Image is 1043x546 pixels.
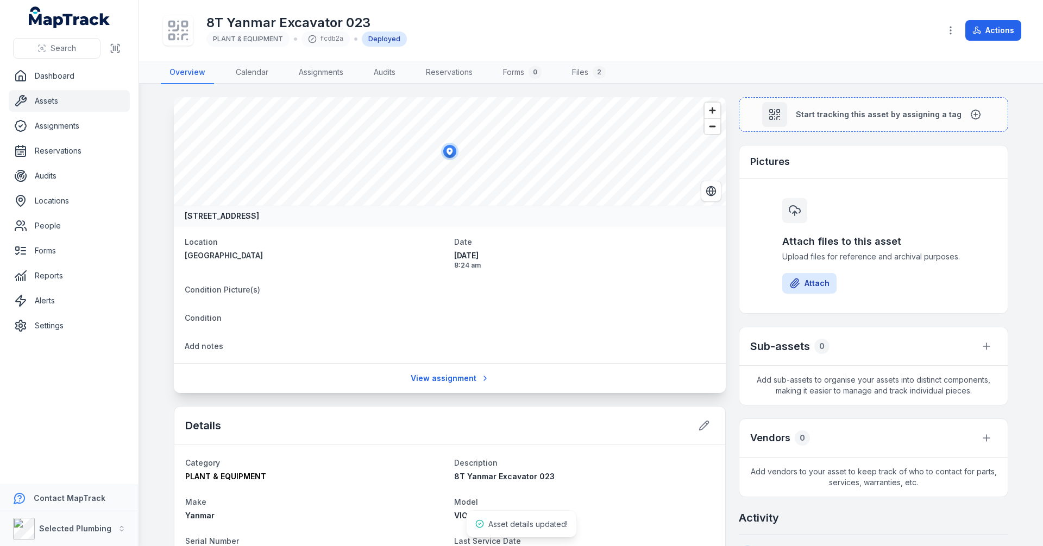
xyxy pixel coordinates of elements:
h3: Attach files to this asset [782,234,965,249]
a: Overview [161,61,214,84]
div: 0 [529,66,542,79]
span: Model [454,497,478,506]
span: Last Service Date [454,536,521,545]
span: Add sub-assets to organise your assets into distinct components, making it easier to manage and t... [739,366,1008,405]
span: PLANT & EQUIPMENT [185,472,266,481]
h1: 8T Yanmar Excavator 023 [206,14,407,31]
span: VIO80-1 [454,511,486,520]
div: fcdb2a [301,31,350,47]
button: Search [13,38,100,59]
span: Asset details updated! [488,519,568,529]
button: Zoom in [705,103,720,118]
span: [GEOGRAPHIC_DATA] [185,251,263,260]
a: Settings [9,315,130,337]
span: Date [454,237,472,246]
a: [GEOGRAPHIC_DATA] [185,250,445,261]
a: Reservations [417,61,481,84]
span: 8:24 am [454,261,715,270]
span: Yanmar [185,511,215,520]
a: Files2 [563,61,614,84]
a: Assets [9,90,130,112]
a: MapTrack [29,7,110,28]
a: View assignment [404,368,497,389]
h3: Vendors [750,430,790,446]
strong: Contact MapTrack [34,493,105,503]
button: Actions [965,20,1021,41]
canvas: Map [174,97,726,206]
span: [DATE] [454,250,715,261]
h3: Pictures [750,154,790,169]
div: 2 [593,66,606,79]
span: Condition Picture(s) [185,285,260,294]
h2: Sub-assets [750,339,810,354]
a: Dashboard [9,65,130,87]
a: Forms [9,240,130,262]
span: Add vendors to your asset to keep track of who to contact for parts, services, warranties, etc. [739,458,1008,497]
a: Audits [365,61,404,84]
span: Location [185,237,218,246]
span: Description [454,458,498,467]
span: PLANT & EQUIPMENT [213,35,283,43]
span: Make [185,497,206,506]
button: Switch to Satellite View [701,181,721,201]
a: Forms0 [494,61,550,84]
div: 0 [795,430,810,446]
h2: Activity [739,510,779,525]
a: Reservations [9,140,130,162]
a: Calendar [227,61,277,84]
span: Upload files for reference and archival purposes. [782,251,965,262]
span: Serial Number [185,536,239,545]
span: Search [51,43,76,54]
span: Add notes [185,341,223,351]
a: Assignments [9,115,130,137]
time: 5/30/2025, 8:24:15 AM [454,250,715,270]
a: Locations [9,190,130,212]
a: People [9,215,130,237]
button: Attach [782,273,837,294]
div: Deployed [362,31,407,47]
button: Start tracking this asset by assigning a tag [739,97,1008,132]
a: Assignments [290,61,352,84]
span: Start tracking this asset by assigning a tag [796,109,962,120]
button: Zoom out [705,118,720,134]
span: Condition [185,313,222,322]
span: Category [185,458,220,467]
div: 0 [814,339,830,354]
span: 8T Yanmar Excavator 023 [454,472,555,481]
a: Audits [9,165,130,187]
h2: Details [185,418,221,433]
strong: Selected Plumbing [39,524,111,533]
a: Alerts [9,290,130,312]
strong: [STREET_ADDRESS] [185,211,259,221]
a: Reports [9,265,130,287]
